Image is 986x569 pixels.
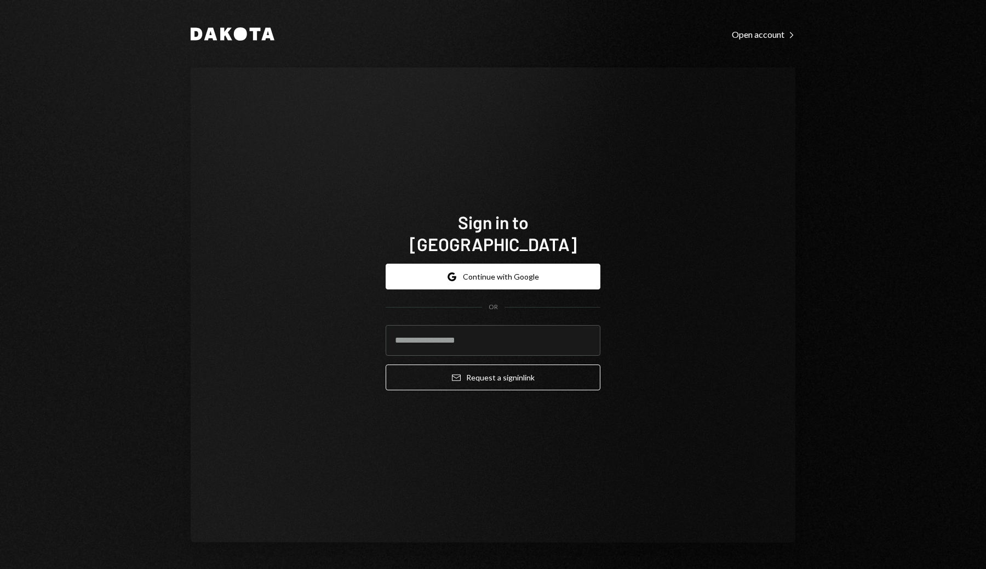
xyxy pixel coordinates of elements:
a: Open account [732,28,795,40]
div: OR [489,303,498,312]
div: Open account [732,29,795,40]
h1: Sign in to [GEOGRAPHIC_DATA] [386,211,600,255]
button: Request a signinlink [386,365,600,390]
button: Continue with Google [386,264,600,289]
